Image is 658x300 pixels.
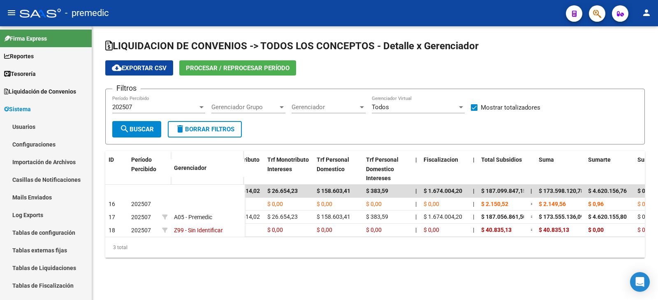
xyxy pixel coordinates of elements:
[109,227,115,234] span: 18
[109,156,114,163] span: ID
[372,103,389,111] span: Todos
[481,188,526,194] span: $ 187.099.847,15
[4,105,31,114] span: Sistema
[174,214,212,220] span: A05 - Premedic
[292,103,358,111] span: Gerenciador
[588,201,604,207] span: $ 0,96
[65,4,109,22] span: - premedic
[317,188,350,194] span: $ 158.603,41
[105,60,173,76] button: Exportar CSV
[120,124,130,134] mat-icon: search
[317,227,332,233] span: $ 0,00
[539,227,569,233] span: $ 40.835,13
[317,213,350,220] span: $ 158.603,41
[415,188,417,194] span: |
[174,165,206,171] span: Gerenciador
[317,156,349,172] span: Trf Personal Domestico
[4,69,36,78] span: Tesorería
[264,151,313,187] datatable-header-cell: Trf Monotributo Intereses
[637,213,653,220] span: $ 0,00
[539,156,554,163] span: Suma
[415,156,417,163] span: |
[112,103,132,111] span: 202507
[473,227,474,233] span: |
[4,87,76,96] span: Liquidación de Convenios
[267,188,298,194] span: $ 26.654,23
[112,82,141,94] h3: Filtros
[313,151,363,187] datatable-header-cell: Trf Personal Domestico
[131,201,151,207] span: 202507
[4,34,47,43] span: Firma Express
[531,213,534,220] span: =
[211,103,278,111] span: Gerenciador Grupo
[424,201,439,207] span: $ 0,00
[424,213,462,220] span: $ 1.674.004,20
[630,272,650,292] div: Open Intercom Messenger
[179,60,296,76] button: Procesar / Reprocesar período
[366,156,399,182] span: Trf Personal Domestico Intereses
[171,159,245,177] datatable-header-cell: Gerenciador
[539,188,584,194] span: $ 173.598.120,78
[539,213,584,220] span: $ 173.555.136,09
[420,151,470,187] datatable-header-cell: Fiscalizacion
[642,8,651,18] mat-icon: person
[7,8,16,18] mat-icon: menu
[588,188,627,194] span: $ 4.620.156,76
[366,201,382,207] span: $ 0,00
[588,213,627,220] span: $ 4.620.155,80
[531,201,534,207] span: =
[531,188,532,194] span: |
[4,52,34,61] span: Reportes
[112,63,122,73] mat-icon: cloud_download
[470,151,478,187] datatable-header-cell: |
[637,227,653,233] span: $ 0,00
[473,188,475,194] span: |
[473,201,474,207] span: |
[637,188,653,194] span: $ 0,00
[481,213,526,220] span: $ 187.056.861,50
[267,227,283,233] span: $ 0,00
[424,227,439,233] span: $ 0,00
[588,227,604,233] span: $ 0,00
[535,151,585,187] datatable-header-cell: Suma
[186,64,290,72] span: Procesar / Reprocesar período
[131,214,151,220] span: 202507
[412,151,420,187] datatable-header-cell: |
[267,201,283,207] span: $ 0,00
[112,121,161,137] button: Buscar
[366,213,388,220] span: $ 383,59
[105,40,479,52] span: LIQUIDACION DE CONVENIOS -> TODOS LOS CONCEPTOS - Detalle x Gerenciador
[539,201,566,207] span: $ 2.149,56
[131,227,151,234] span: 202507
[481,103,540,112] span: Mostrar totalizadores
[128,151,159,185] datatable-header-cell: Período Percibido
[317,201,332,207] span: $ 0,00
[105,237,645,258] div: 3 total
[531,227,534,233] span: =
[588,156,611,163] span: Sumarte
[175,126,234,133] span: Borrar Filtros
[363,151,412,187] datatable-header-cell: Trf Personal Domestico Intereses
[473,213,474,220] span: |
[109,201,115,207] span: 16
[473,156,475,163] span: |
[424,188,462,194] span: $ 1.674.004,20
[424,156,458,163] span: Fiscalizacion
[415,227,417,233] span: |
[267,156,309,172] span: Trf Monotributo Intereses
[415,201,417,207] span: |
[481,227,512,233] span: $ 40.835,13
[175,124,185,134] mat-icon: delete
[174,227,223,234] span: Z99 - Sin Identificar
[109,214,115,220] span: 17
[267,213,298,220] span: $ 26.654,23
[168,121,242,137] button: Borrar Filtros
[120,126,154,133] span: Buscar
[131,156,156,172] span: Período Percibido
[366,227,382,233] span: $ 0,00
[415,213,417,220] span: |
[366,188,388,194] span: $ 383,59
[637,201,653,207] span: $ 0,00
[105,151,128,185] datatable-header-cell: ID
[481,201,508,207] span: $ 2.150,52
